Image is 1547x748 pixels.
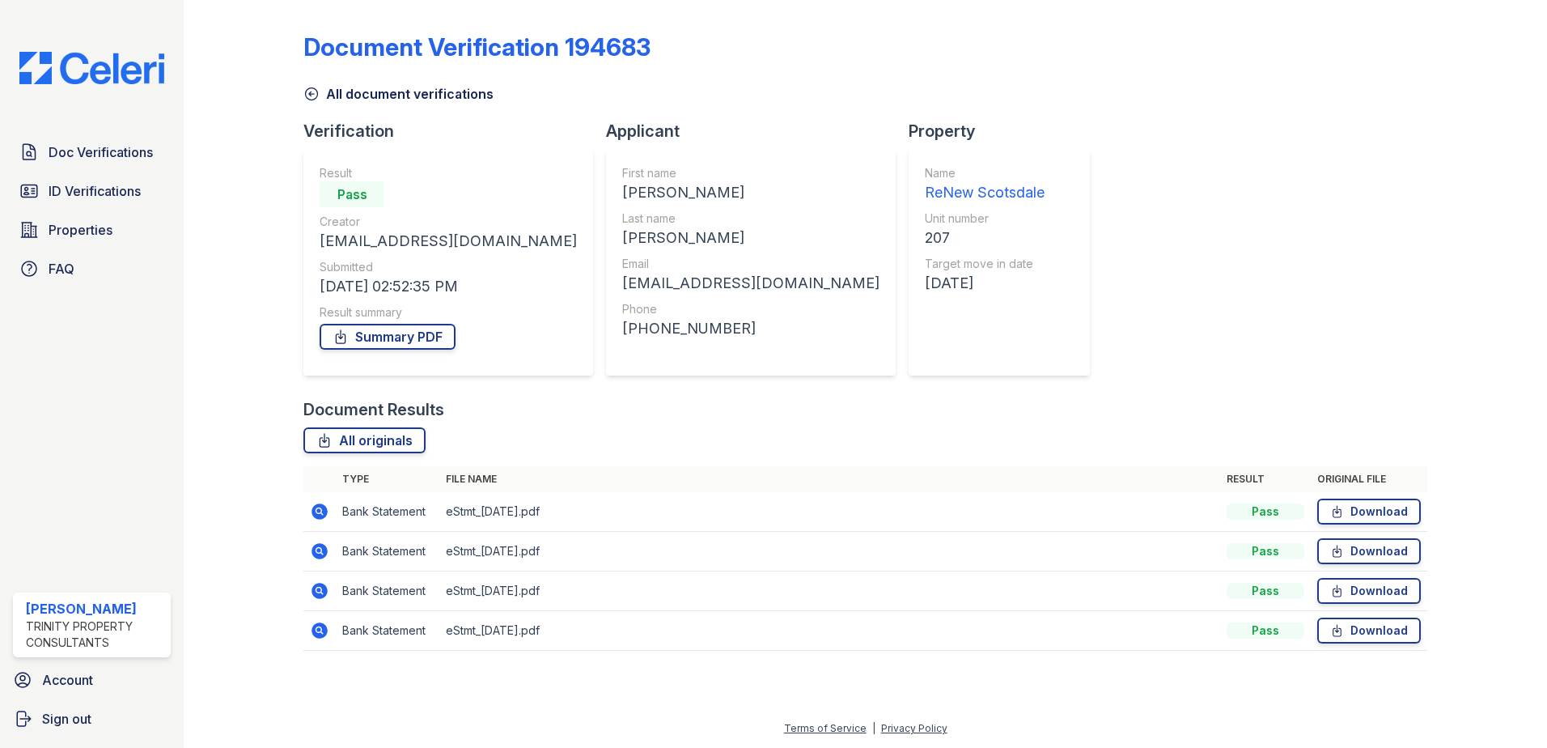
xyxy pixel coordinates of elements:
div: [EMAIL_ADDRESS][DOMAIN_NAME] [622,272,879,295]
th: File name [439,466,1220,492]
a: Download [1317,618,1421,644]
div: Result summary [320,304,577,321]
a: Name ReNew Scotsdale [925,165,1045,204]
th: Type [336,466,439,492]
div: Result [320,165,577,181]
td: Bank Statement [336,532,439,572]
span: Sign out [42,709,91,729]
div: [DATE] [925,272,1045,295]
div: Pass [1227,583,1304,599]
div: Name [925,165,1045,181]
span: Properties [49,220,112,240]
div: Document Results [303,398,444,421]
a: All document verifications [303,84,494,104]
div: Verification [303,120,606,142]
div: Property [909,120,1103,142]
div: Email [622,256,879,272]
iframe: chat widget [1479,683,1531,732]
div: [DATE] 02:52:35 PM [320,275,577,298]
a: Properties [13,214,171,246]
div: Submitted [320,259,577,275]
div: Document Verification 194683 [303,32,651,62]
td: Bank Statement [336,611,439,651]
a: Account [6,664,177,696]
div: Pass [1227,504,1304,520]
div: | [872,722,875,734]
a: Sign out [6,703,177,735]
div: Pass [320,181,384,207]
div: Pass [1227,623,1304,639]
th: Result [1220,466,1311,492]
a: Download [1317,538,1421,564]
div: [PERSON_NAME] [622,181,879,204]
td: eStmt_[DATE].pdf [439,492,1220,532]
div: [EMAIL_ADDRESS][DOMAIN_NAME] [320,230,577,253]
a: Download [1317,578,1421,604]
a: ID Verifications [13,175,171,207]
a: Download [1317,499,1421,525]
div: Pass [1227,543,1304,559]
td: Bank Statement [336,492,439,532]
div: 207 [925,227,1045,249]
div: Trinity Property Consultants [26,618,164,651]
div: Unit number [925,210,1045,227]
div: Last name [622,210,879,227]
td: eStmt_[DATE].pdf [439,611,1220,651]
span: Doc Verifications [49,142,153,162]
div: Creator [320,214,577,230]
div: [PERSON_NAME] [26,599,164,618]
td: eStmt_[DATE].pdf [439,532,1220,572]
span: Account [42,670,93,690]
span: FAQ [49,259,74,278]
div: First name [622,165,879,181]
td: Bank Statement [336,572,439,611]
div: Applicant [606,120,909,142]
a: Summary PDF [320,324,456,350]
a: Terms of Service [784,722,867,734]
div: ReNew Scotsdale [925,181,1045,204]
td: eStmt_[DATE].pdf [439,572,1220,611]
div: [PERSON_NAME] [622,227,879,249]
a: Privacy Policy [881,722,947,734]
div: Target move in date [925,256,1045,272]
div: Phone [622,301,879,317]
a: All originals [303,427,426,453]
img: CE_Logo_Blue-a8612792a0a2168367f1c8372b55b34899dd931a85d93a1a3d3e32e68fde9ad4.png [6,52,177,84]
a: Doc Verifications [13,136,171,168]
div: [PHONE_NUMBER] [622,317,879,340]
th: Original file [1311,466,1427,492]
span: ID Verifications [49,181,141,201]
a: FAQ [13,253,171,285]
